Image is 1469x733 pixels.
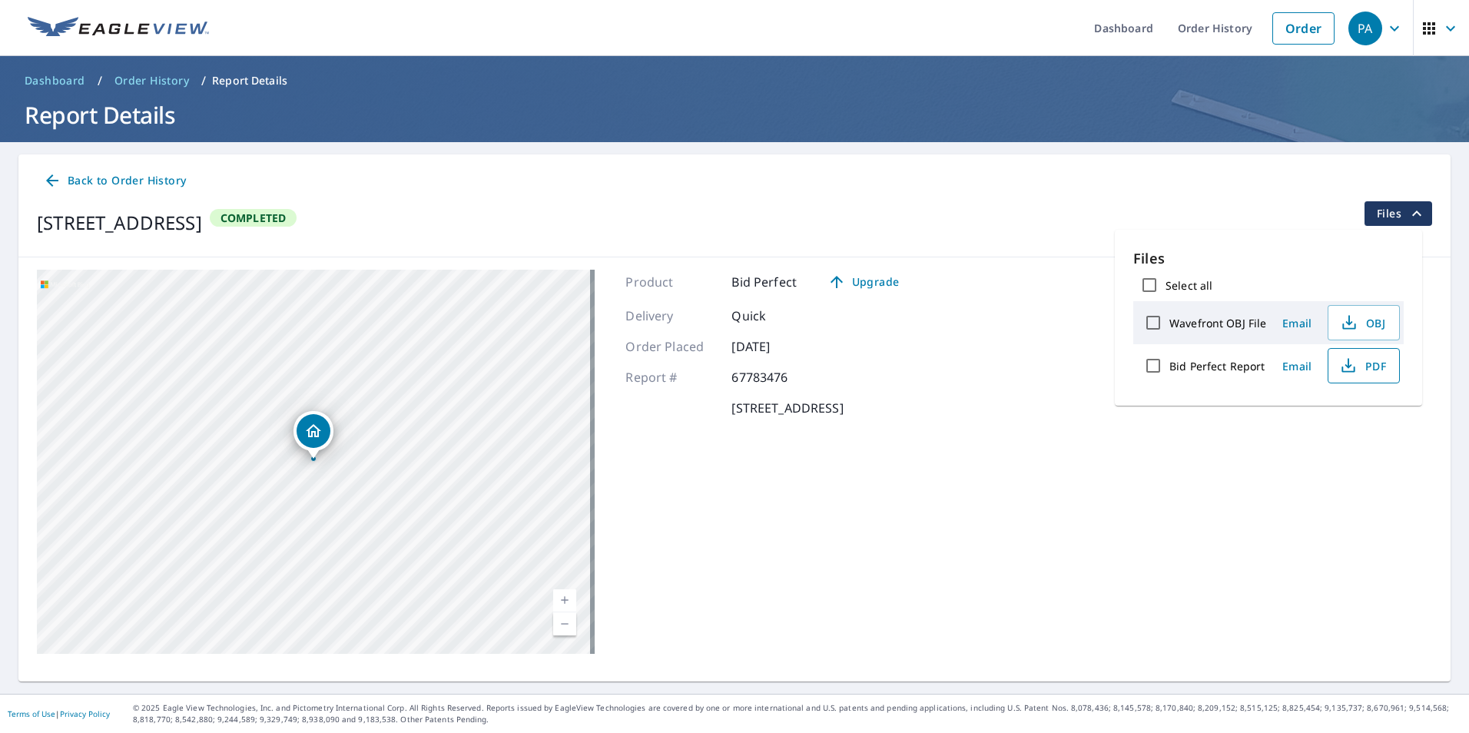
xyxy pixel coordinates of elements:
[553,589,576,612] a: Current Level 17, Zoom In
[731,273,797,291] p: Bid Perfect
[1338,313,1387,332] span: OBJ
[1169,316,1266,330] label: Wavefront OBJ File
[1328,305,1400,340] button: OBJ
[18,68,91,93] a: Dashboard
[1338,357,1387,375] span: PDF
[37,167,192,195] a: Back to Order History
[114,73,189,88] span: Order History
[1328,348,1400,383] button: PDF
[201,71,206,90] li: /
[60,708,110,719] a: Privacy Policy
[1364,201,1432,226] button: filesDropdownBtn-67783476
[293,411,333,459] div: Dropped pin, building 1, Residential property, 1531 78 ST SW EDMONTON, AB T6X1M2
[211,211,296,225] span: Completed
[25,73,85,88] span: Dashboard
[212,73,287,88] p: Report Details
[1272,12,1335,45] a: Order
[1166,278,1212,293] label: Select all
[8,709,110,718] p: |
[625,337,718,356] p: Order Placed
[28,17,209,40] img: EV Logo
[731,399,843,417] p: [STREET_ADDRESS]
[731,368,824,386] p: 67783476
[1272,311,1321,335] button: Email
[824,273,902,291] span: Upgrade
[8,708,55,719] a: Terms of Use
[133,702,1461,725] p: © 2025 Eagle View Technologies, Inc. and Pictometry International Corp. All Rights Reserved. Repo...
[37,209,202,237] div: [STREET_ADDRESS]
[1377,204,1426,223] span: Files
[43,171,186,191] span: Back to Order History
[815,270,911,294] a: Upgrade
[1272,354,1321,378] button: Email
[1348,12,1382,45] div: PA
[1278,359,1315,373] span: Email
[18,99,1451,131] h1: Report Details
[98,71,102,90] li: /
[625,307,718,325] p: Delivery
[731,337,824,356] p: [DATE]
[625,273,718,291] p: Product
[1169,359,1265,373] label: Bid Perfect Report
[108,68,195,93] a: Order History
[731,307,824,325] p: Quick
[625,368,718,386] p: Report #
[1278,316,1315,330] span: Email
[18,68,1451,93] nav: breadcrumb
[1133,248,1404,269] p: Files
[553,612,576,635] a: Current Level 17, Zoom Out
